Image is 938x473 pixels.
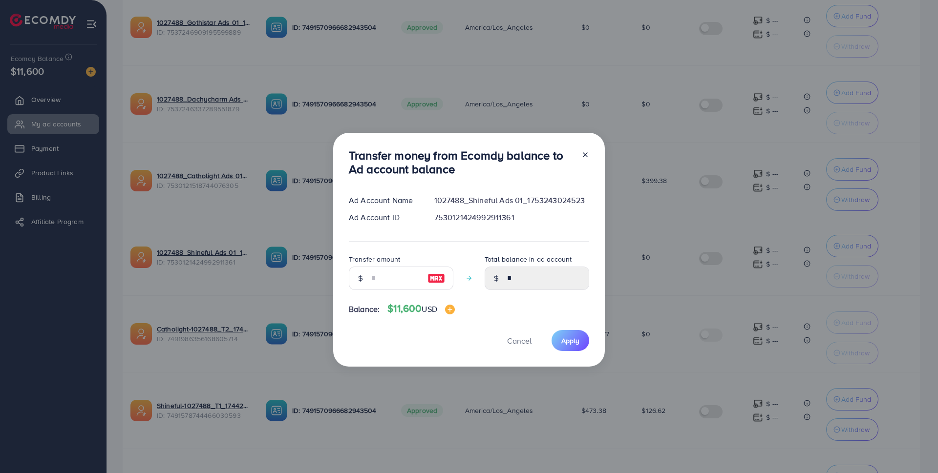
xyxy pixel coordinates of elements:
iframe: Chat [896,429,931,466]
img: image [427,272,445,284]
button: Apply [552,330,589,351]
div: Ad Account Name [341,195,426,206]
h3: Transfer money from Ecomdy balance to Ad account balance [349,148,574,177]
div: 1027488_Shineful Ads 01_1753243024523 [426,195,597,206]
button: Cancel [495,330,544,351]
span: USD [422,304,437,314]
label: Total balance in ad account [485,254,572,264]
div: Ad Account ID [341,212,426,223]
span: Apply [561,336,579,346]
span: Cancel [507,335,532,346]
span: Balance: [349,304,380,315]
h4: $11,600 [387,303,455,315]
label: Transfer amount [349,254,400,264]
img: image [445,305,455,314]
div: 7530121424992911361 [426,212,597,223]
